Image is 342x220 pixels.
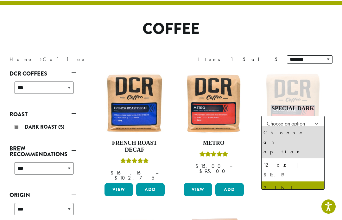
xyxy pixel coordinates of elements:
[9,160,76,182] div: Brew Recommendations
[103,71,166,180] a: French Roast DecafRated 5.00 out of 5
[264,118,311,130] span: Choose an option
[111,169,116,176] span: $
[58,123,65,131] span: (5)
[184,183,212,196] a: View
[9,190,76,200] a: Origin
[25,123,58,131] span: Dark Roast
[114,174,155,181] bdi: 102.75
[9,120,76,136] div: Roast
[198,56,277,63] div: Items 1-5 of 5
[199,168,228,174] bdi: 95.00
[195,163,201,169] span: $
[103,71,166,135] img: French-Roast-Decaf-12oz-300x300.jpg
[114,174,120,181] span: $
[199,150,228,160] div: Rated 5.00 out of 5
[9,109,76,120] a: Roast
[262,126,324,158] li: Choose an option
[230,163,232,169] span: –
[40,53,42,63] span: ›
[195,163,224,169] bdi: 15.00
[9,143,76,160] a: Brew Recommendations
[156,169,158,176] span: –
[263,183,322,202] div: 2 lb | $39.25
[261,105,325,112] h4: Special Dark
[199,168,205,174] span: $
[136,183,165,196] button: Add
[261,71,325,201] a: Rated 5.00 out of 5
[9,56,33,63] a: Home
[215,183,244,196] button: Add
[111,169,150,176] bdi: 16.16
[182,71,245,135] img: Metro-12oz-300x300.jpg
[120,157,149,167] div: Rated 5.00 out of 5
[9,68,76,79] a: DCR Coffees
[5,20,337,38] h1: Coffee
[104,183,133,196] a: View
[261,116,325,131] span: Choose an option
[9,56,161,63] nav: Breadcrumb
[103,140,166,153] h4: French Roast Decaf
[182,71,245,180] a: MetroRated 5.00 out of 5
[9,79,76,101] div: DCR Coffees
[263,160,322,179] div: 12 oz | $15.19
[182,140,245,147] h4: Metro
